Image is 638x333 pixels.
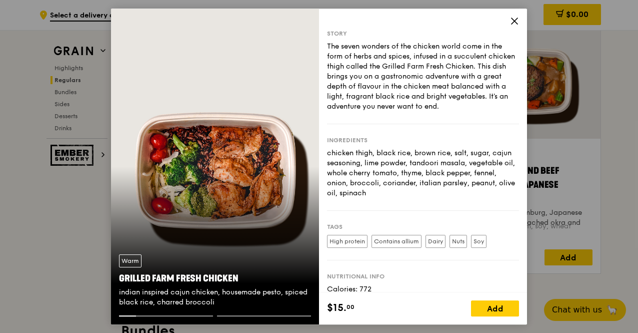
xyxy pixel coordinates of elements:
[327,223,519,231] div: Tags
[327,148,519,198] div: chicken thigh, black rice, brown rice, salt, sugar, cajun seasoning, lime powder, tandoori masala...
[327,272,519,280] div: Nutritional info
[327,30,519,38] div: Story
[327,284,519,294] div: Calories: 772
[449,235,467,248] label: Nuts
[119,287,311,307] div: indian inspired cajun chicken, housemade pesto, spiced black rice, charred broccoli
[471,235,486,248] label: Soy
[327,42,519,112] div: The seven wonders of the chicken world come in the form of herbs and spices, infused in a succule...
[119,271,311,285] div: Grilled Farm Fresh Chicken
[327,136,519,144] div: Ingredients
[346,303,354,311] span: 00
[327,300,346,315] span: $15.
[327,235,367,248] label: High protein
[471,300,519,316] div: Add
[425,235,445,248] label: Dairy
[371,235,421,248] label: Contains allium
[119,254,141,267] div: Warm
